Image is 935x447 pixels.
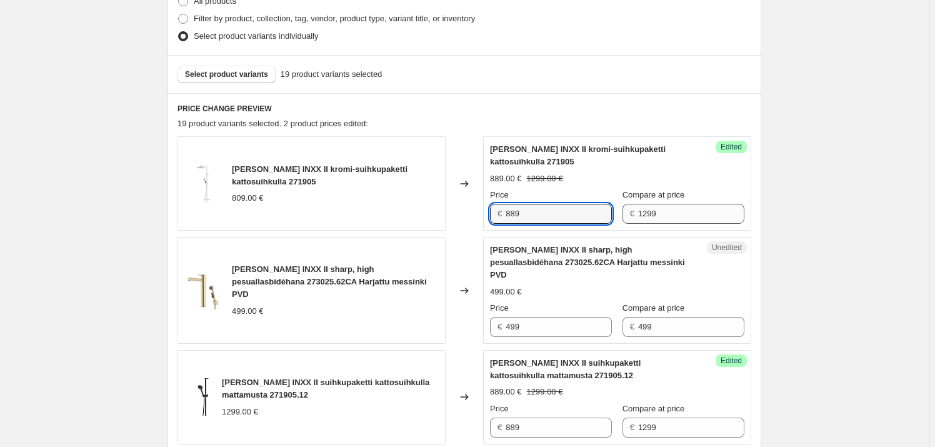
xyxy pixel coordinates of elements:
[712,243,742,253] span: Unedited
[721,142,742,152] span: Edited
[194,31,318,41] span: Select product variants individually
[630,322,634,331] span: €
[622,404,685,413] span: Compare at price
[281,68,382,81] span: 19 product variants selected
[721,356,742,366] span: Edited
[490,144,666,166] span: [PERSON_NAME] INXX II kromi-suihkupaketti kattosuihkulla 271905
[622,190,685,199] span: Compare at price
[490,190,509,199] span: Price
[185,69,268,79] span: Select product variants
[490,404,509,413] span: Price
[184,272,222,309] img: MoraINXX_pitka_80x.jpg
[184,165,222,203] img: InxxIIsuihkukromi_80x.png
[232,164,407,186] span: [PERSON_NAME] INXX II kromi-suihkupaketti kattosuihkulla 271905
[232,192,264,204] div: 809.00 €
[184,378,212,416] img: 271905mattamusta_80x.png
[490,303,509,313] span: Price
[490,286,522,298] div: 499.00 €
[222,406,258,418] div: 1299.00 €
[630,423,634,432] span: €
[490,386,522,398] div: 889.00 €
[232,264,427,299] span: [PERSON_NAME] INXX II sharp, high pesuallasbidéhana 273025.62CA Harjattu messinki PVD
[622,303,685,313] span: Compare at price
[177,66,276,83] button: Select product variants
[232,305,264,318] div: 499.00 €
[490,358,641,380] span: [PERSON_NAME] INXX II suihkupaketti kattosuihkulla mattamusta 271905.12
[177,119,368,128] span: 19 product variants selected. 2 product prices edited:
[527,386,563,398] strike: 1299.00 €
[177,104,751,114] h6: PRICE CHANGE PREVIEW
[490,173,522,185] div: 889.00 €
[222,378,429,399] span: [PERSON_NAME] INXX II suihkupaketti kattosuihkulla mattamusta 271905.12
[630,209,634,218] span: €
[497,209,502,218] span: €
[497,322,502,331] span: €
[497,423,502,432] span: €
[527,173,563,185] strike: 1299.00 €
[194,14,475,23] span: Filter by product, collection, tag, vendor, product type, variant title, or inventory
[490,245,685,279] span: [PERSON_NAME] INXX II sharp, high pesuallasbidéhana 273025.62CA Harjattu messinki PVD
